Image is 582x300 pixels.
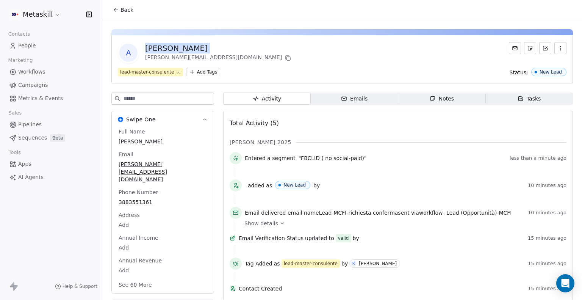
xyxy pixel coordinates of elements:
[528,235,566,241] span: 15 minutes ago
[283,182,306,188] div: New Lead
[284,260,338,267] div: lead-master-consulente
[117,234,160,242] span: Annual Income
[313,182,320,189] span: by
[117,128,147,135] span: Full Name
[510,69,528,76] span: Status:
[430,95,454,103] div: Notes
[274,260,280,267] span: as
[112,128,214,293] div: Swipe OneSwipe One
[126,116,156,123] span: Swipe One
[119,198,207,206] span: 3883551361
[18,94,63,102] span: Metrics & Events
[119,138,207,145] span: [PERSON_NAME]
[5,147,24,158] span: Tools
[117,211,141,219] span: Address
[518,95,541,103] div: Tasks
[230,138,291,146] span: [PERSON_NAME] 2025
[18,160,31,168] span: Apps
[18,81,48,89] span: Campaigns
[556,274,574,292] div: Open Intercom Messenger
[108,3,138,17] button: Back
[63,283,97,289] span: Help & Support
[244,220,278,227] span: Show details
[528,210,566,216] span: 10 minutes ago
[119,244,207,251] span: Add
[230,119,279,127] span: Total Activity (5)
[341,260,348,267] span: by
[239,285,525,292] span: Contact Created
[186,68,220,76] button: Add Tags
[9,8,62,21] button: Metaskill
[245,260,272,267] span: Tag Added
[119,267,207,274] span: Add
[18,121,42,129] span: Pipelines
[244,220,561,227] a: Show details
[120,69,174,75] div: lead-master-consulente
[119,160,207,183] span: [PERSON_NAME][EMAIL_ADDRESS][DOMAIN_NAME]
[6,39,96,52] a: People
[119,44,138,62] span: A
[510,155,566,161] span: less than a minute ago
[540,69,562,75] div: New Lead
[6,171,96,184] a: AI Agents
[528,261,566,267] span: 15 minutes ago
[18,68,45,76] span: Workflows
[248,182,272,189] span: added as
[245,154,296,162] span: Entered a segment
[18,134,47,142] span: Sequences
[145,53,293,63] div: [PERSON_NAME][EMAIL_ADDRESS][DOMAIN_NAME]
[23,9,53,19] span: Metaskill
[6,79,96,91] a: Campaigns
[117,188,160,196] span: Phone Number
[6,92,96,105] a: Metrics & Events
[18,173,44,181] span: AI Agents
[305,234,334,242] span: updated to
[11,10,20,19] img: AVATAR%20METASKILL%20-%20Colori%20Positivo.png
[353,234,359,242] span: by
[245,209,512,217] span: email name sent via workflow -
[18,42,36,50] span: People
[118,117,123,122] img: Swipe One
[359,261,397,266] div: [PERSON_NAME]
[55,283,97,289] a: Help & Support
[239,234,304,242] span: Email Verification Status
[120,6,133,14] span: Back
[117,151,135,158] span: Email
[245,210,286,216] span: Email delivered
[117,257,163,264] span: Annual Revenue
[319,210,398,216] span: Lead-MCFI-richiesta conferma
[119,221,207,229] span: Add
[528,182,566,188] span: 10 minutes ago
[528,286,566,292] span: 15 minutes ago
[6,158,96,170] a: Apps
[5,28,33,40] span: Contacts
[446,210,512,216] span: Lead (Opportunità)-MCFI
[114,278,156,292] button: See 60 More
[50,134,65,142] span: Beta
[6,66,96,78] a: Workflows
[6,118,96,131] a: Pipelines
[338,234,349,242] div: valid
[299,154,367,162] span: "FBCLID ( no social-paid)"
[6,132,96,144] a: SequencesBeta
[112,111,214,128] button: Swipe OneSwipe One
[352,261,355,267] div: R
[145,43,293,53] div: [PERSON_NAME]
[5,107,25,119] span: Sales
[5,55,36,66] span: Marketing
[341,95,368,103] div: Emails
